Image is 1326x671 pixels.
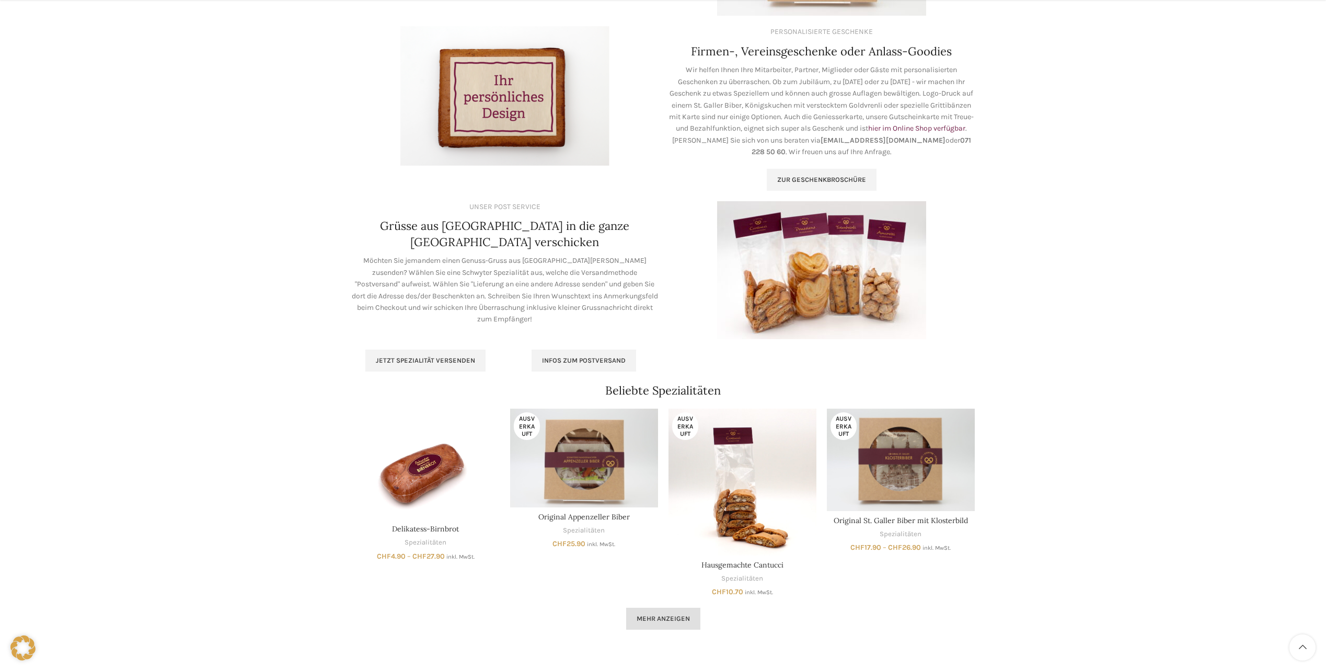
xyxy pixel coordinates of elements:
div: 1 / 13 [347,409,505,560]
small: inkl. MwSt. [587,541,615,548]
div: 2 / 13 [505,409,663,548]
span: CHF [412,552,426,561]
span: CHF [552,539,567,548]
a: Hausgemachte Cantucci [701,560,783,570]
bdi: 26.90 [888,543,921,552]
span: Ausverkauft [672,412,698,440]
a: Mehr anzeigen [626,608,700,630]
h4: Grüsse aus [GEOGRAPHIC_DATA] in die ganze [GEOGRAPHIC_DATA] verschicken [352,218,658,250]
bdi: 17.90 [850,543,881,552]
small: inkl. MwSt. [923,545,951,551]
a: Original Appenzeller Biber [538,512,630,522]
bdi: 4.90 [377,552,406,561]
small: inkl. MwSt. [745,589,773,596]
a: Delikatess-Birnbrot [392,524,459,534]
span: CHF [850,543,864,552]
strong: [EMAIL_ADDRESS][DOMAIN_NAME] [821,136,946,145]
a: Spezialitäten [721,574,763,584]
span: Jetzt Spezialität versenden [376,356,475,365]
h4: Beliebte Spezialitäten [605,383,721,399]
h4: Firmen-, Vereinsgeschenke oder Anlass-Goodies [691,43,952,60]
a: Delikatess-Birnbrot [352,409,500,519]
a: Original St. Galler Biber mit Klosterbild [834,516,968,525]
span: Infos zum Postversand [542,356,626,365]
span: Mehr anzeigen [637,615,690,623]
bdi: 25.90 [552,539,585,548]
small: inkl. MwSt. [446,553,475,560]
span: – [407,552,411,561]
span: CHF [888,543,902,552]
a: Scroll to top button [1289,634,1316,661]
div: 4 / 13 [822,409,980,551]
a: Original Appenzeller Biber [510,409,658,507]
a: Hausgemachte Cantucci [668,409,816,556]
a: Zur geschenkbroschüre [767,169,877,191]
span: Ausverkauft [831,412,857,440]
p: Wir helfen Ihnen Ihre Mitarbeiter, Partner, Miglieder oder Gäste mit personalisierten Geschenken ... [668,64,975,158]
a: Spezialitäten [405,538,446,548]
span: CHF [712,587,726,596]
bdi: 10.70 [712,587,743,596]
a: Spezialitäten [563,526,605,536]
span: Ausverkauft [514,412,540,440]
p: Möchten Sie jemandem einen Genuss-Gruss aus [GEOGRAPHIC_DATA][PERSON_NAME] zusenden? Wählen Sie e... [352,255,658,325]
bdi: 27.90 [412,552,445,561]
a: hier im Online Shop verfügbar [868,124,965,133]
span: CHF [377,552,391,561]
span: Zur geschenkbroschüre [777,176,866,184]
a: Spezialitäten [880,529,921,539]
a: Jetzt Spezialität versenden [365,350,486,372]
div: PERSONALISIERTE GESCHENKE [770,26,873,38]
a: Infos zum Postversand [532,350,636,372]
span: – [883,543,886,552]
div: 3 / 13 [663,409,822,596]
div: UNSER POST SERVICE [469,201,540,213]
a: Original St. Galler Biber mit Klosterbild [827,409,975,511]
